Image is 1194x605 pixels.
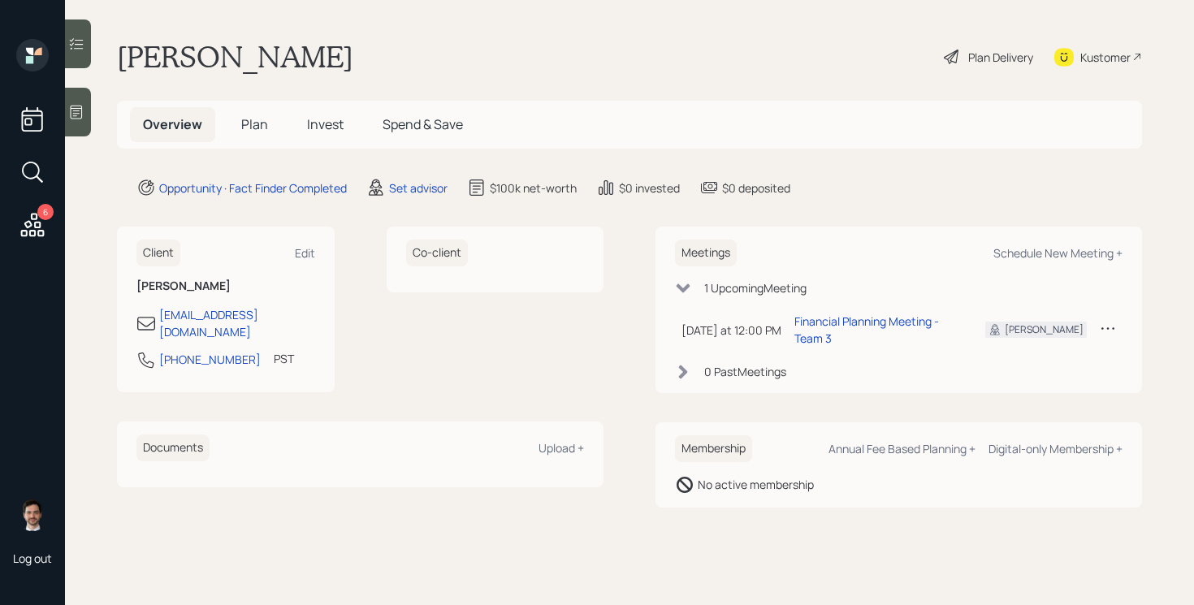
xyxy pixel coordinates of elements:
h6: Meetings [675,240,737,266]
span: Overview [143,115,202,133]
span: Plan [241,115,268,133]
h1: [PERSON_NAME] [117,39,353,75]
span: Spend & Save [383,115,463,133]
div: PST [274,350,294,367]
div: Financial Planning Meeting - Team 3 [794,313,959,347]
div: [EMAIL_ADDRESS][DOMAIN_NAME] [159,306,315,340]
div: $0 invested [619,179,680,197]
div: $100k net-worth [490,179,577,197]
div: 1 Upcoming Meeting [704,279,807,296]
div: Annual Fee Based Planning + [828,441,976,456]
div: Opportunity · Fact Finder Completed [159,179,347,197]
div: No active membership [698,476,814,493]
div: Kustomer [1080,49,1131,66]
div: Log out [13,551,52,566]
div: 0 Past Meeting s [704,363,786,380]
img: jonah-coleman-headshot.png [16,499,49,531]
h6: Membership [675,435,752,462]
div: [DATE] at 12:00 PM [681,322,781,339]
div: Plan Delivery [968,49,1033,66]
h6: Client [136,240,180,266]
h6: [PERSON_NAME] [136,279,315,293]
div: Schedule New Meeting + [993,245,1123,261]
div: $0 deposited [722,179,790,197]
div: Edit [295,245,315,261]
div: Upload + [539,440,584,456]
div: Set advisor [389,179,448,197]
div: [PHONE_NUMBER] [159,351,261,368]
div: 6 [37,204,54,220]
h6: Co-client [406,240,468,266]
span: Invest [307,115,344,133]
div: Digital-only Membership + [989,441,1123,456]
div: [PERSON_NAME] [1005,322,1084,337]
h6: Documents [136,434,210,461]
